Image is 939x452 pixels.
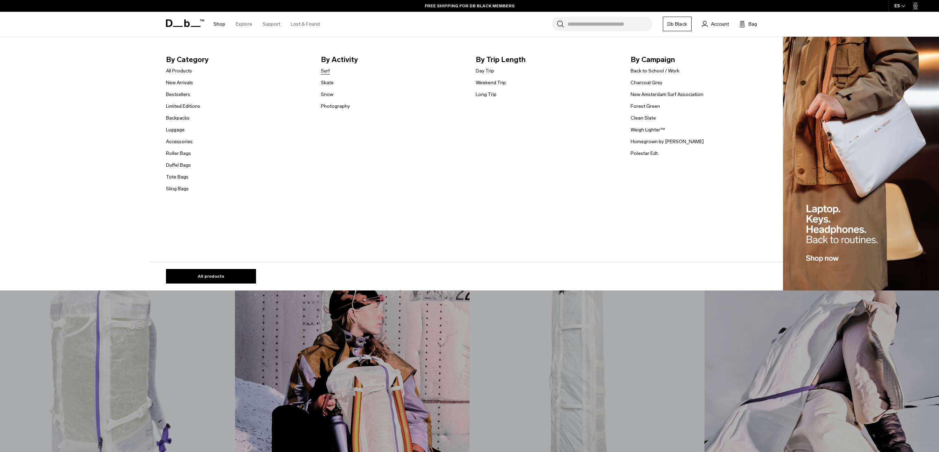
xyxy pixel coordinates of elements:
[631,79,662,86] a: Charcoal Grey
[663,17,692,31] a: Db Black
[476,54,620,65] span: By Trip Length
[263,12,280,36] a: Support
[166,138,193,145] a: Accessories
[739,20,757,28] button: Bag
[166,269,256,284] a: All products
[321,91,333,98] a: Snow
[631,91,703,98] a: New Amsterdam Surf Association
[166,126,185,133] a: Luggage
[631,138,704,145] a: Homegrown by [PERSON_NAME]
[166,185,189,192] a: Sling Bags
[631,114,656,122] a: Clean Slate
[711,20,729,28] span: Account
[631,150,659,157] a: Polestar Edt.
[702,20,729,28] a: Account
[425,3,515,9] a: FREE SHIPPING FOR DB BLACK MEMBERS
[166,79,193,86] a: New Arrivals
[236,12,252,36] a: Explore
[166,91,190,98] a: Bestsellers
[208,12,325,36] nav: Main Navigation
[783,37,939,290] img: Db
[476,79,506,86] a: Weekend Trip
[213,12,225,36] a: Shop
[321,79,334,86] a: Skate
[166,54,310,65] span: By Category
[166,162,191,169] a: Duffel Bags
[321,67,330,75] a: Surf
[631,103,660,110] a: Forest Green
[321,103,350,110] a: Photography
[166,67,192,75] a: All Products
[321,54,465,65] span: By Activity
[476,67,494,75] a: Day Trip
[291,12,320,36] a: Lost & Found
[631,67,679,75] a: Back to School / Work
[166,103,200,110] a: Limited Editions
[166,114,190,122] a: Backpacks
[166,150,191,157] a: Roller Bags
[631,54,774,65] span: By Campaign
[631,126,665,133] a: Weigh Lighter™
[476,91,497,98] a: Long Trip
[748,20,757,28] span: Bag
[166,173,188,181] a: Tote Bags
